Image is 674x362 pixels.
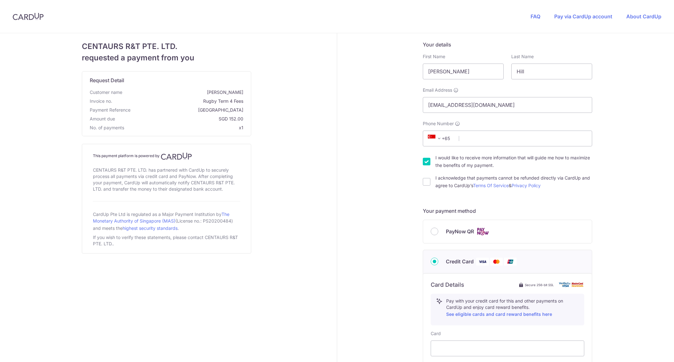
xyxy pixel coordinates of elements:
h4: This payment platform is powered by [93,152,240,160]
a: Terms Of Service [473,183,509,188]
img: Visa [476,258,489,266]
img: card secure [559,282,584,287]
input: First name [423,64,504,79]
div: CENTAURS R&T PTE. LTD. has partnered with CardUp to securely process all payments via credit card... [93,166,240,193]
span: requested a payment from you [82,52,251,64]
span: No. of payments [90,125,124,131]
span: translation missing: en.request_detail [90,77,124,83]
label: I acknowledge that payments cannot be refunded directly via CardUp and agree to CardUp’s & [435,174,592,189]
label: I would like to receive more information that will guide me how to maximize the benefits of my pa... [435,154,592,169]
a: highest security standards [123,225,178,231]
input: Last name [511,64,592,79]
img: Cards logo [477,228,489,236]
span: Email Address [423,87,452,93]
label: Last Name [511,53,534,60]
img: CardUp [13,13,44,20]
h5: Your payment method [423,207,592,215]
span: SGD 152.00 [118,116,243,122]
span: Credit Card [446,258,474,265]
a: Pay via CardUp account [554,13,612,20]
img: Mastercard [490,258,503,266]
img: CardUp [161,152,192,160]
a: See eligible cards and card reward benefits here [446,311,552,317]
span: Secure 256-bit SSL [525,282,554,287]
span: [PERSON_NAME] [125,89,243,95]
span: Rugby Term 4 Fees [115,98,243,104]
span: PayNow QR [446,228,474,235]
div: PayNow QR Cards logo [431,228,584,236]
a: About CardUp [626,13,661,20]
span: x1 [239,125,243,130]
span: Amount due [90,116,115,122]
span: Customer name [90,89,122,95]
span: Phone Number [423,120,454,127]
h6: Card Details [431,281,464,289]
a: FAQ [531,13,540,20]
span: +65 [426,135,454,142]
label: First Name [423,53,445,60]
label: Card [431,330,441,337]
span: translation missing: en.payment_reference [90,107,131,113]
div: CardUp Pte Ltd is regulated as a Major Payment Institution by (License no.: PS20200484) and meets... [93,209,240,233]
input: Email address [423,97,592,113]
span: +65 [428,135,443,142]
p: Pay with your credit card for this and other payments on CardUp and enjoy card reward benefits. [446,298,579,318]
h5: Your details [423,41,592,48]
iframe: Secure card payment input frame [436,345,579,352]
div: Credit Card Visa Mastercard Union Pay [431,258,584,266]
a: Privacy Policy [512,183,541,188]
div: If you wish to verify these statements, please contact CENTAURS R&T PTE. LTD.. [93,233,240,248]
img: Union Pay [504,258,517,266]
span: CENTAURS R&T PTE. LTD. [82,41,251,52]
span: [GEOGRAPHIC_DATA] [133,107,243,113]
span: Invoice no. [90,98,112,104]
